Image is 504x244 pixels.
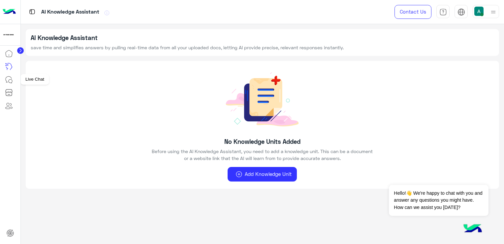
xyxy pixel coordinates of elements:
[31,34,344,42] h5: AI Knowledge Assistant
[394,5,431,19] a: Contact Us
[489,8,497,16] img: profile
[474,7,484,16] img: userImage
[41,8,99,17] p: AI Knowledge Assistant
[3,5,16,19] img: Logo
[3,29,15,41] img: 923305001092802
[20,74,49,85] div: Live Chat
[457,8,465,16] img: tab
[245,170,292,178] span: Add Knowledge Unit
[152,148,373,162] span: Before using the AI Knowledge Assistant, you need to add a knowledge unit. This can be a document...
[439,8,447,16] img: tab
[389,185,488,216] span: Hello!👋 We're happy to chat with you and answer any questions you might have. How can we assist y...
[224,138,300,145] h5: No Knowledge Units Added
[28,8,36,16] img: tab
[233,171,245,178] img: AI_Assistant
[436,5,450,19] a: tab
[461,218,484,241] img: hulul-logo.png
[185,61,340,138] img: add new unit
[228,167,297,182] button: Add Knowledge Unit
[31,44,344,51] p: save time and simplifies answers by pulling real-time data from all your uploaded docs, letting A...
